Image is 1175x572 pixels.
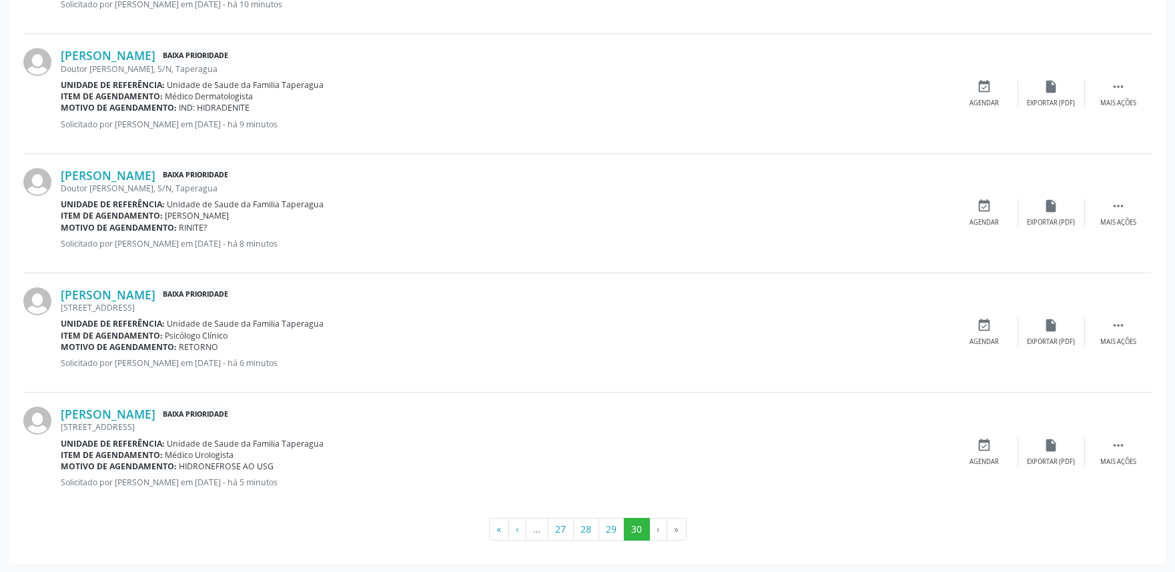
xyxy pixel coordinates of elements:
[179,341,219,353] span: RETORNO
[970,99,1000,108] div: Agendar
[61,477,951,488] p: Solicitado por [PERSON_NAME] em [DATE] - há 5 minutos
[179,461,274,472] span: HIDRONEFROSE AO USG
[61,119,951,130] p: Solicitado por [PERSON_NAME] em [DATE] - há 9 minutos
[970,337,1000,347] div: Agendar
[160,49,231,63] span: Baixa Prioridade
[977,438,992,453] i: event_available
[23,287,51,315] img: img
[160,169,231,183] span: Baixa Prioridade
[167,199,324,210] span: Unidade de Saude da Familia Taperagua
[61,330,163,341] b: Item de agendamento:
[61,357,951,369] p: Solicitado por [PERSON_NAME] em [DATE] - há 6 minutos
[23,407,51,435] img: img
[61,222,177,233] b: Motivo de agendamento:
[61,199,165,210] b: Unidade de referência:
[61,79,165,91] b: Unidade de referência:
[977,79,992,94] i: event_available
[167,318,324,329] span: Unidade de Saude da Familia Taperagua
[1100,99,1136,108] div: Mais ações
[1111,199,1126,213] i: 
[61,238,951,249] p: Solicitado por [PERSON_NAME] em [DATE] - há 8 minutos
[160,288,231,302] span: Baixa Prioridade
[179,102,250,113] span: IND: HIDRADENITE
[1028,99,1076,108] div: Exportar (PDF)
[489,518,509,541] button: Go to first page
[61,287,155,302] a: [PERSON_NAME]
[624,518,650,541] button: Go to page 30
[1100,337,1136,347] div: Mais ações
[970,218,1000,227] div: Agendar
[165,210,230,221] span: [PERSON_NAME]
[1044,199,1059,213] i: insert_drive_file
[160,407,231,421] span: Baixa Prioridade
[508,518,526,541] button: Go to previous page
[165,91,254,102] span: Médico Dermatologista
[548,518,574,541] button: Go to page 27
[61,91,163,102] b: Item de agendamento:
[1044,438,1059,453] i: insert_drive_file
[61,449,163,461] b: Item de agendamento:
[165,330,228,341] span: Psicólogo Clínico
[1100,218,1136,227] div: Mais ações
[573,518,599,541] button: Go to page 28
[61,183,951,194] div: Doutor [PERSON_NAME], S/N, Taperagua
[1100,457,1136,467] div: Mais ações
[61,302,951,313] div: [STREET_ADDRESS]
[1111,79,1126,94] i: 
[61,102,177,113] b: Motivo de agendamento:
[179,222,208,233] span: RINITE?
[23,48,51,76] img: img
[61,341,177,353] b: Motivo de agendamento:
[977,199,992,213] i: event_available
[599,518,625,541] button: Go to page 29
[61,438,165,449] b: Unidade de referência:
[165,449,234,461] span: Médico Urologista
[23,518,1152,541] ul: Pagination
[1044,79,1059,94] i: insert_drive_file
[1028,457,1076,467] div: Exportar (PDF)
[61,63,951,75] div: Doutor [PERSON_NAME], S/N, Taperagua
[167,79,324,91] span: Unidade de Saude da Familia Taperagua
[977,318,992,333] i: event_available
[61,210,163,221] b: Item de agendamento:
[1044,318,1059,333] i: insert_drive_file
[61,318,165,329] b: Unidade de referência:
[61,168,155,183] a: [PERSON_NAME]
[970,457,1000,467] div: Agendar
[61,407,155,421] a: [PERSON_NAME]
[1028,337,1076,347] div: Exportar (PDF)
[167,438,324,449] span: Unidade de Saude da Familia Taperagua
[1111,438,1126,453] i: 
[61,421,951,433] div: [STREET_ADDRESS]
[23,168,51,196] img: img
[61,461,177,472] b: Motivo de agendamento:
[1028,218,1076,227] div: Exportar (PDF)
[1111,318,1126,333] i: 
[61,48,155,63] a: [PERSON_NAME]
